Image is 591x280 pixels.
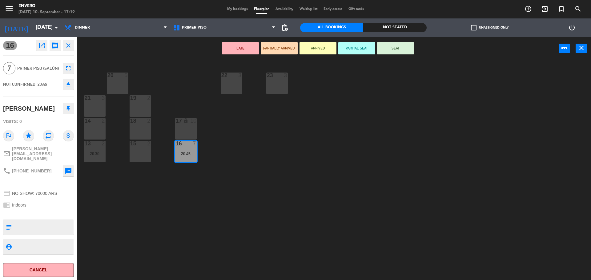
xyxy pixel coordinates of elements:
[222,42,259,54] button: LATE
[3,104,55,114] div: [PERSON_NAME]
[102,118,105,124] div: 2
[190,118,196,124] div: 10
[525,5,532,13] i: add_circle_outline
[50,40,61,51] button: receipt
[12,191,57,196] span: NO SHOW: 70000 ARS
[65,81,72,88] i: eject
[175,152,197,156] div: 20:45
[281,24,288,31] span: pending_actions
[541,5,549,13] i: exit_to_app
[3,167,10,175] i: phone
[84,152,106,156] div: 20:30
[147,141,151,146] div: 2
[345,7,367,11] span: Gift cards
[147,95,151,101] div: 2
[471,25,509,30] label: Unassigned only
[576,44,587,53] button: close
[3,146,74,161] a: mail_outline[PERSON_NAME][EMAIL_ADDRESS][DOMAIN_NAME]
[296,7,320,11] span: Waiting list
[17,65,60,72] span: Primer piso (Salón)
[377,42,414,54] button: SEAT
[65,65,72,72] i: fullscreen
[12,168,51,173] span: [PHONE_NUMBER]
[65,167,72,175] i: sms
[124,73,128,78] div: 5
[43,130,54,141] i: repeat
[183,118,188,123] i: lock
[320,7,345,11] span: Early-access
[5,4,14,13] i: menu
[193,141,196,146] div: 7
[63,165,74,176] button: sms
[63,40,74,51] button: close
[3,41,17,50] span: 16
[578,44,585,52] i: close
[12,146,74,161] span: [PERSON_NAME][EMAIL_ADDRESS][DOMAIN_NAME]
[251,7,272,11] span: Floorplan
[147,118,151,124] div: 2
[36,40,47,51] button: open_in_new
[102,95,105,101] div: 3
[558,5,565,13] i: turned_in_not
[559,44,570,53] button: power_input
[130,118,131,124] div: 18
[3,130,14,141] i: outlined_flag
[5,224,12,231] i: subject
[51,42,59,49] i: receipt
[63,63,74,74] button: fullscreen
[3,263,74,277] button: Cancel
[38,42,46,49] i: open_in_new
[130,141,131,146] div: 15
[3,82,35,87] span: NOT CONFIRMED
[363,23,426,32] div: Not seated
[221,73,222,78] div: 22
[284,73,287,78] div: 3
[471,25,476,30] span: check_box_outline_blank
[63,79,74,90] button: eject
[3,201,10,209] i: chrome_reader_mode
[182,26,207,30] span: Primer Piso
[300,23,363,32] div: All Bookings
[272,7,296,11] span: Availability
[23,130,34,141] i: star
[38,82,47,87] span: 20:45
[3,150,10,157] i: mail_outline
[102,141,105,146] div: 2
[65,42,72,49] i: close
[261,42,298,54] button: PARTIALLY ARRIVED
[107,73,108,78] div: 20
[338,42,375,54] button: PARTIAL SEAT
[3,116,74,127] div: Visits: 0
[53,24,60,31] i: arrow_drop_down
[5,4,14,15] button: menu
[63,130,74,141] i: attach_money
[574,5,582,13] i: search
[568,24,576,31] i: power_settings_new
[3,62,15,74] span: 7
[18,9,75,15] div: [DATE] 10. September - 17:19
[300,42,336,54] button: ARRIVED
[561,44,568,52] i: power_input
[12,203,26,207] span: Indoors
[238,73,242,78] div: 3
[75,26,90,30] span: Dinner
[3,190,10,197] i: credit_card
[224,7,251,11] span: My bookings
[5,243,12,250] i: person_pin
[18,3,75,9] div: Envero
[130,95,131,101] div: 19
